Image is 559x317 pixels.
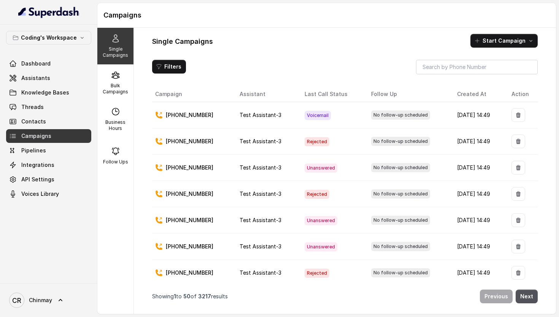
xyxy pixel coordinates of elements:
[305,216,337,225] span: Unanswered
[240,217,281,223] span: Test Assistant-3
[451,207,506,234] td: [DATE] 14:49
[451,86,506,102] th: Created At
[305,111,331,120] span: Voicemail
[516,290,538,303] button: Next
[166,138,213,145] p: [PHONE_NUMBER]
[21,33,77,42] p: Coding's Workspace
[6,290,91,311] a: Chinmay
[18,6,79,18] img: light.svg
[166,269,213,277] p: [PHONE_NUMBER]
[103,9,550,21] h1: Campaigns
[233,86,299,102] th: Assistant
[451,128,506,155] td: [DATE] 14:49
[505,86,538,102] th: Action
[371,216,430,225] span: No follow-up scheduled
[305,242,337,251] span: Unanswered
[451,181,506,207] td: [DATE] 14:49
[365,86,451,102] th: Follow Up
[451,155,506,181] td: [DATE] 14:49
[152,86,233,102] th: Campaign
[198,293,211,299] span: 3217
[152,60,186,74] button: Filters
[305,137,329,146] span: Rejected
[6,115,91,128] a: Contacts
[371,268,430,277] span: No follow-up scheduled
[240,191,281,197] span: Test Assistant-3
[299,86,365,102] th: Last Call Status
[305,269,329,278] span: Rejected
[6,31,91,45] button: Coding's Workspace
[152,293,228,300] p: Showing to of results
[6,158,91,172] a: Integrations
[240,269,281,276] span: Test Assistant-3
[451,234,506,260] td: [DATE] 14:49
[470,34,538,48] button: Start Campaign
[305,190,329,199] span: Rejected
[305,163,337,173] span: Unanswered
[6,57,91,70] a: Dashboard
[6,71,91,85] a: Assistants
[174,293,176,299] span: 1
[166,190,213,198] p: [PHONE_NUMBER]
[166,111,213,119] p: [PHONE_NUMBER]
[480,290,513,303] button: Previous
[152,285,538,308] nav: Pagination
[100,83,130,95] p: Bulk Campaigns
[451,102,506,128] td: [DATE] 14:49
[100,119,130,131] p: Business Hours
[371,110,430,120] span: No follow-up scheduled
[371,242,430,251] span: No follow-up scheduled
[371,137,430,146] span: No follow-up scheduled
[416,60,538,74] input: Search by Phone Number
[103,159,128,165] p: Follow Ups
[240,138,281,144] span: Test Assistant-3
[371,163,430,172] span: No follow-up scheduled
[451,260,506,286] td: [DATE] 14:49
[100,46,130,58] p: Single Campaigns
[6,173,91,186] a: API Settings
[240,243,281,250] span: Test Assistant-3
[240,164,281,171] span: Test Assistant-3
[240,112,281,118] span: Test Assistant-3
[166,243,213,250] p: [PHONE_NUMBER]
[183,293,191,299] span: 50
[6,86,91,99] a: Knowledge Bases
[371,189,430,199] span: No follow-up scheduled
[166,164,213,171] p: [PHONE_NUMBER]
[166,216,213,224] p: [PHONE_NUMBER]
[6,100,91,114] a: Threads
[152,35,213,48] h1: Single Campaigns
[6,129,91,143] a: Campaigns
[6,144,91,157] a: Pipelines
[6,187,91,201] a: Voices Library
